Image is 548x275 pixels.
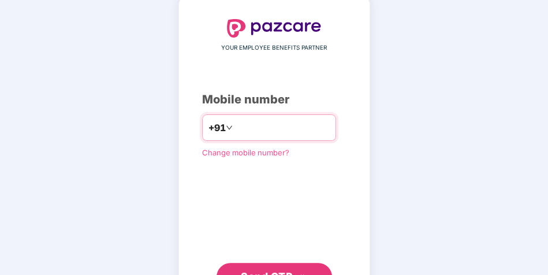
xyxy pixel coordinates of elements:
[221,43,327,53] span: YOUR EMPLOYEE BENEFITS PARTNER
[202,91,346,109] div: Mobile number
[208,121,226,135] span: +91
[226,124,233,131] span: down
[202,148,289,157] a: Change mobile number?
[227,19,322,38] img: logo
